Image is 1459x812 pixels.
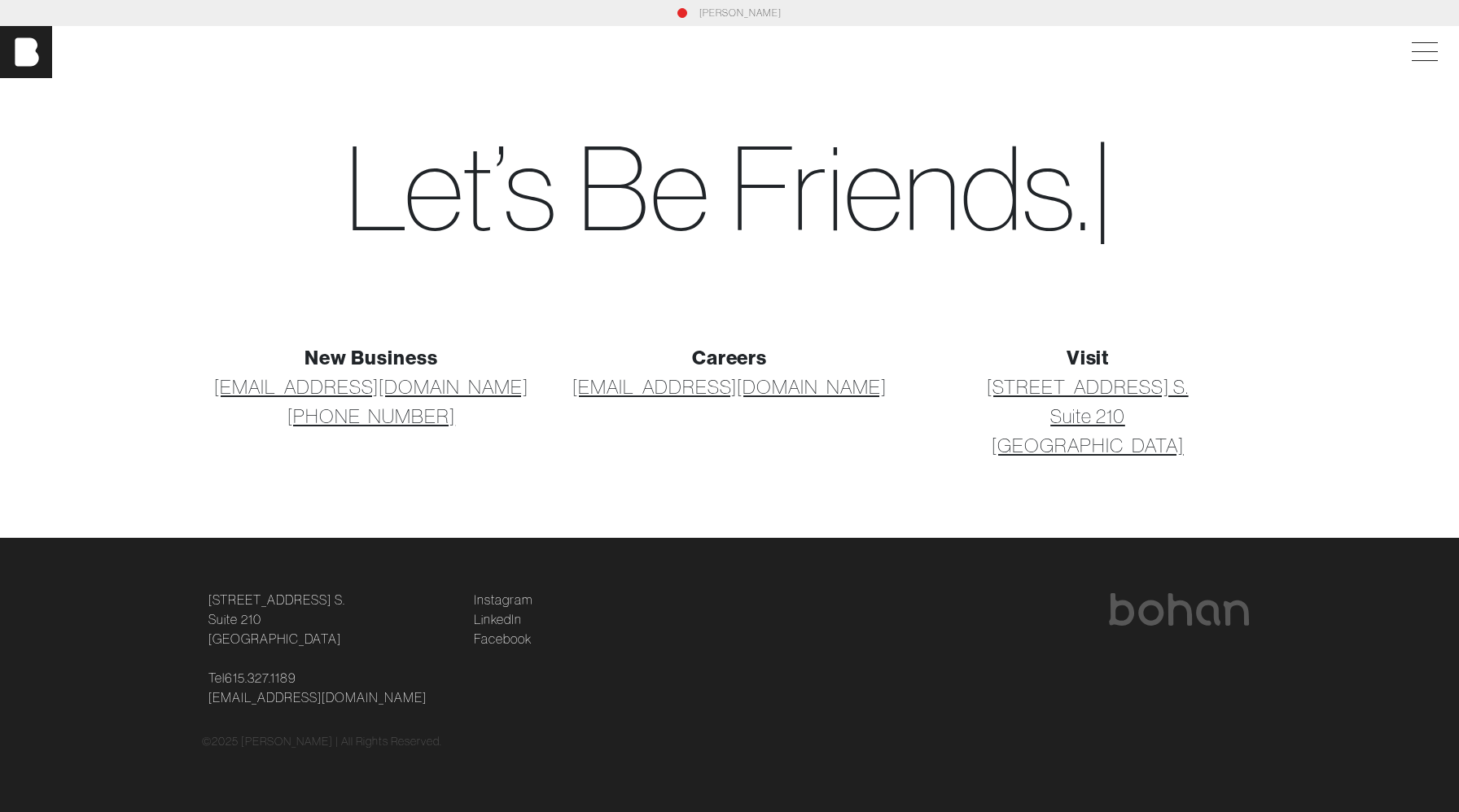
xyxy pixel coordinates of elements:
[987,372,1188,460] a: [STREET_ADDRESS] S.Suite 210[GEOGRAPHIC_DATA]
[699,6,782,20] a: [PERSON_NAME]
[474,609,522,629] a: LinkedIn
[225,668,296,688] a: 615.327.1189
[214,372,528,401] a: [EMAIL_ADDRESS][DOMAIN_NAME]
[918,343,1257,372] div: Visit
[345,113,557,261] span: Let’s
[474,629,532,648] a: Facebook
[560,343,899,372] div: Careers
[287,401,455,430] a: [PHONE_NUMBER]
[241,733,442,750] p: [PERSON_NAME] | All Rights Reserved.
[202,343,541,372] div: New Business
[208,688,427,707] a: [EMAIL_ADDRESS][DOMAIN_NAME]
[577,113,1091,261] span: B e F r i e n d s .
[202,733,1257,750] div: © 2025
[1107,593,1251,626] img: bohan logo
[572,372,887,401] a: [EMAIL_ADDRESS][DOMAIN_NAME]
[208,668,454,707] p: Tel
[208,590,345,648] a: [STREET_ADDRESS] S.Suite 210[GEOGRAPHIC_DATA]
[474,590,532,609] a: Instagram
